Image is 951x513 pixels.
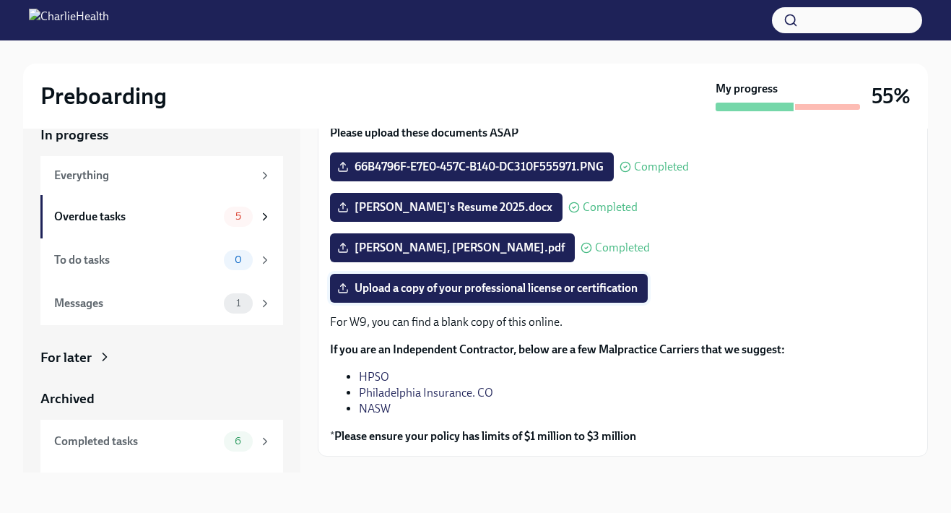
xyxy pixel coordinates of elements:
[359,370,389,384] a: HPSO
[40,82,167,111] h2: Preboarding
[330,126,518,139] strong: Please upload these documents ASAP
[872,83,911,109] h3: 55%
[227,298,249,309] span: 1
[40,156,283,195] a: Everything
[40,348,283,367] a: For later
[54,296,218,311] div: Messages
[330,193,563,222] label: [PERSON_NAME]'s Resume 2025.docx
[29,9,109,32] img: CharlieHealth
[227,211,250,222] span: 5
[330,274,648,303] label: Upload a copy of your professional license or certification
[226,436,250,447] span: 6
[54,209,218,225] div: Overdue tasks
[40,282,283,325] a: Messages1
[40,126,283,145] a: In progress
[340,241,565,255] span: [PERSON_NAME], [PERSON_NAME].pdf
[330,342,785,356] strong: If you are an Independent Contractor, below are a few Malpractice Carriers that we suggest:
[340,160,604,174] span: 66B4796F-E7E0-457C-B140-DC310F555971.PNG
[40,389,283,408] a: Archived
[40,420,283,463] a: Completed tasks6
[634,161,689,173] span: Completed
[340,200,552,215] span: [PERSON_NAME]'s Resume 2025.docx
[359,386,493,400] a: Philadelphia Insurance. CO
[40,195,283,238] a: Overdue tasks5
[595,242,650,254] span: Completed
[226,254,251,265] span: 0
[716,81,778,97] strong: My progress
[330,233,575,262] label: [PERSON_NAME], [PERSON_NAME].pdf
[40,238,283,282] a: To do tasks0
[583,202,638,213] span: Completed
[54,168,253,184] div: Everything
[340,281,638,296] span: Upload a copy of your professional license or certification
[330,152,614,181] label: 66B4796F-E7E0-457C-B140-DC310F555971.PNG
[54,434,218,449] div: Completed tasks
[54,252,218,268] div: To do tasks
[359,402,391,415] a: NASW
[334,429,636,443] strong: Please ensure your policy has limits of $1 million to $3 million
[40,348,92,367] div: For later
[330,314,916,330] p: For W9, you can find a blank copy of this online.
